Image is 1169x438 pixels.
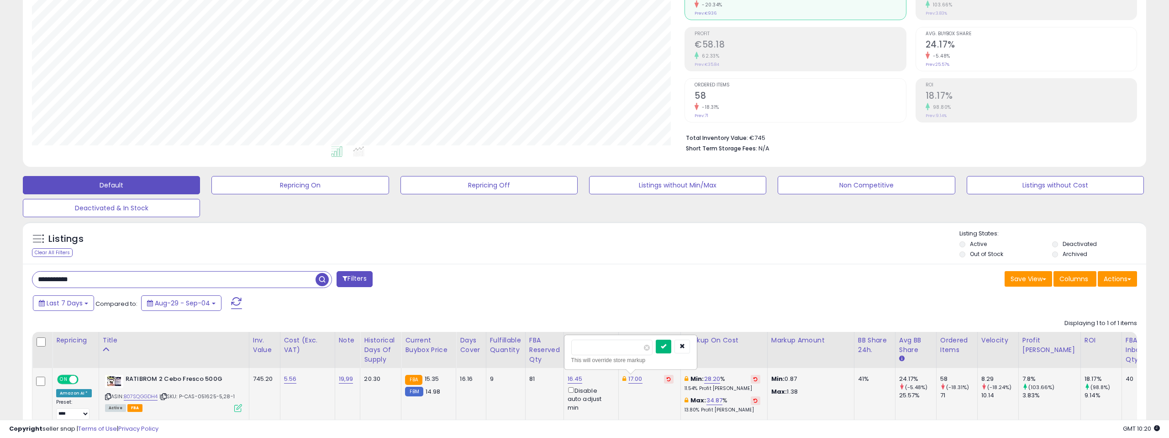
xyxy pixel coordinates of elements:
[685,336,764,345] div: Markup on Cost
[1085,391,1122,400] div: 9.14%
[753,398,758,403] i: Revert to store-level Max Markup
[405,387,423,396] small: FBM
[926,39,1137,52] h2: 24.17%
[899,355,905,363] small: Avg BB Share.
[141,295,221,311] button: Aug-29 - Sep-04
[926,113,947,118] small: Prev: 9.14%
[1126,375,1150,383] div: 40
[425,374,439,383] span: 15.35
[926,91,1137,103] h2: 18.17%
[426,387,441,396] span: 14.98
[926,83,1137,88] span: ROI
[771,374,785,383] strong: Min:
[78,424,117,433] a: Terms of Use
[981,391,1018,400] div: 10.14
[680,332,767,368] th: The percentage added to the cost of goods (COGS) that forms the calculator for Min & Max prices.
[970,250,1003,258] label: Out of Stock
[126,375,237,386] b: RATIBROM 2 Cebo Fresco 500G
[284,374,297,384] a: 5.56
[981,375,1018,383] div: 8.29
[32,248,73,257] div: Clear All Filters
[364,336,397,364] div: Historical Days Of Supply
[105,375,242,411] div: ASIN:
[1085,375,1122,383] div: 18.17%
[405,375,422,385] small: FBA
[127,404,143,412] span: FBA
[686,144,757,152] b: Short Term Storage Fees:
[858,375,888,383] div: 41%
[622,376,626,382] i: This overrides the store level Dynamic Max Price for this listing
[105,375,123,388] img: 51Fpa2cBgbL._SL40_.jpg
[1053,271,1096,287] button: Columns
[695,11,716,16] small: Prev: €936
[253,375,273,383] div: 745.20
[1064,319,1137,328] div: Displaying 1 to 1 of 1 items
[571,356,690,365] div: This will override store markup
[695,62,719,67] small: Prev: €35.84
[699,104,719,111] small: -18.31%
[899,375,936,383] div: 24.17%
[753,377,758,381] i: Revert to store-level Min Markup
[690,374,704,383] b: Min:
[1022,336,1077,355] div: Profit [PERSON_NAME]
[778,176,955,194] button: Non Competitive
[940,336,974,355] div: Ordered Items
[758,144,769,153] span: N/A
[568,385,611,412] div: Disable auto adjust min
[56,336,95,345] div: Repricing
[48,233,84,246] h5: Listings
[490,336,521,355] div: Fulfillable Quantity
[339,336,357,345] div: Note
[926,11,947,16] small: Prev: 3.83%
[33,295,94,311] button: Last 7 Days
[1028,384,1054,391] small: (103.66%)
[981,336,1015,345] div: Velocity
[1126,336,1153,364] div: FBA inbound Qty
[1090,384,1110,391] small: (98.8%)
[23,176,200,194] button: Default
[685,376,688,382] i: This overrides the store level min markup for this listing
[930,104,951,111] small: 98.80%
[940,375,977,383] div: 58
[926,32,1137,37] span: Avg. Buybox Share
[667,377,671,381] i: Revert to store-level Dynamic Max Price
[686,134,748,142] b: Total Inventory Value:
[364,375,394,383] div: 20.30
[253,336,276,355] div: Inv. value
[529,336,560,364] div: FBA Reserved Qty
[771,388,847,396] p: 1.38
[56,389,92,397] div: Amazon AI *
[905,384,927,391] small: (-5.48%)
[699,53,719,59] small: 62.33%
[1059,274,1088,283] span: Columns
[899,336,932,355] div: Avg BB Share
[103,336,245,345] div: Title
[1022,391,1080,400] div: 3.83%
[105,404,126,412] span: All listings currently available for purchase on Amazon
[685,407,760,413] p: 13.80% Profit [PERSON_NAME]
[460,336,482,355] div: Days Cover
[690,396,706,405] b: Max:
[695,83,906,88] span: Ordered Items
[959,230,1146,238] p: Listing States:
[685,396,760,413] div: %
[930,53,950,59] small: -5.48%
[686,132,1130,143] li: €745
[159,393,235,400] span: | SKU: P-CAS-051625-5,28-1
[858,336,891,355] div: BB Share 24h.
[23,199,200,217] button: Deactivated & In Stock
[1022,375,1080,383] div: 7.8%
[699,1,722,8] small: -20.34%
[118,424,158,433] a: Privacy Policy
[1005,271,1052,287] button: Save View
[1085,336,1118,345] div: ROI
[695,39,906,52] h2: €58.18
[946,384,969,391] small: (-18.31%)
[771,375,847,383] p: 0.87
[628,374,642,384] a: 17.00
[155,299,210,308] span: Aug-29 - Sep-04
[337,271,372,287] button: Filters
[970,240,987,248] label: Active
[9,425,158,433] div: seller snap | |
[529,375,557,383] div: 81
